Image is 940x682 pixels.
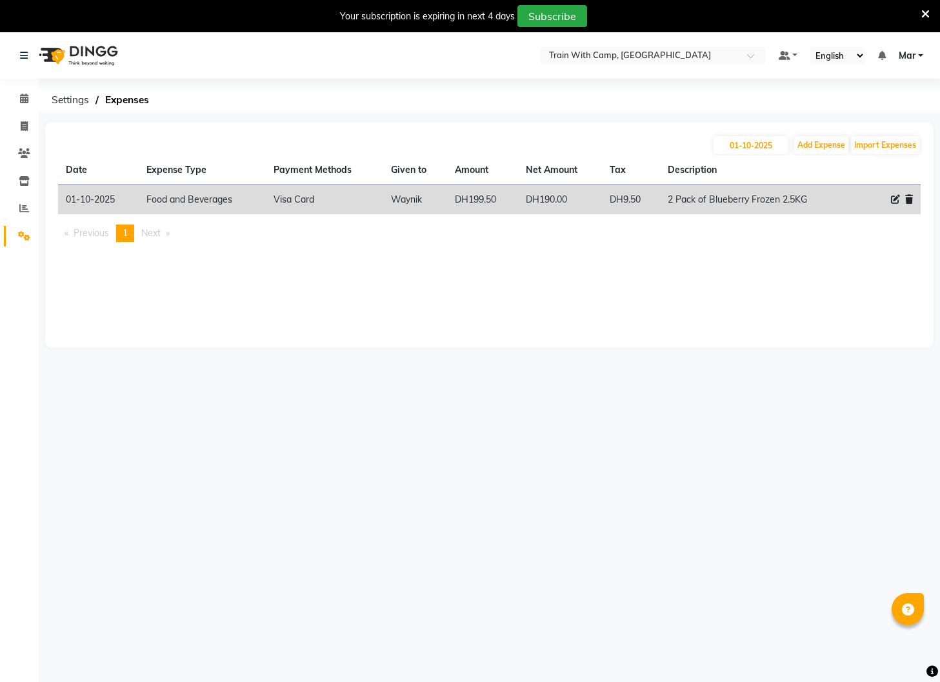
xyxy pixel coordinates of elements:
button: Subscribe [517,5,587,27]
span: 1 [123,227,128,239]
span: Settings [45,88,95,112]
div: Your subscription is expiring in next 4 days [340,10,515,23]
span: Previous [74,227,109,239]
span: Expenses [99,88,155,112]
input: PLACEHOLDER.DATE [714,136,788,154]
td: Waynik [383,185,447,215]
span: Next [141,227,161,239]
th: Date [58,155,139,185]
td: 01-10-2025 [58,185,139,215]
td: DH190.00 [518,185,602,215]
th: Tax [602,155,660,185]
button: Add Expense [794,136,848,154]
th: Amount [447,155,518,185]
td: Visa Card [266,185,383,215]
img: logo [33,37,121,74]
th: Net Amount [518,155,602,185]
td: 2 Pack of Blueberry Frozen 2.5KG [660,185,854,215]
th: Description [660,155,854,185]
span: Mar [899,49,915,63]
th: Expense Type [139,155,266,185]
nav: Pagination [58,225,921,242]
th: Given to [383,155,447,185]
td: DH199.50 [447,185,518,215]
td: Food and Beverages [139,185,266,215]
th: Payment Methods [266,155,383,185]
td: DH9.50 [602,185,660,215]
button: Import Expenses [851,136,919,154]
